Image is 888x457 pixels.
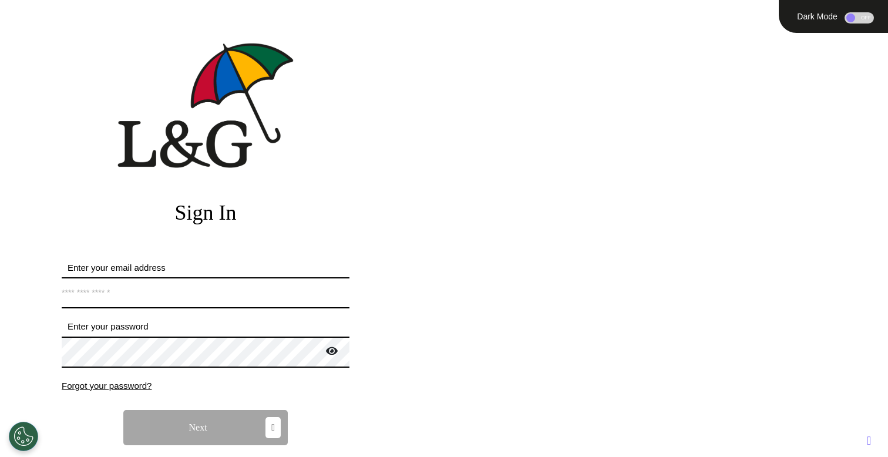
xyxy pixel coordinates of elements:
[117,43,294,168] img: company logo
[845,12,874,23] div: OFF
[62,200,349,226] h2: Sign In
[62,381,152,391] span: Forgot your password?
[435,34,888,68] div: ENGAGE.
[435,102,888,136] div: TRANSFORM.
[123,410,288,445] button: Next
[62,261,349,275] label: Enter your email address
[793,12,842,21] div: Dark Mode
[62,320,349,334] label: Enter your password
[189,423,207,432] span: Next
[435,68,888,102] div: EMPOWER.
[9,422,38,451] button: Open Preferences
